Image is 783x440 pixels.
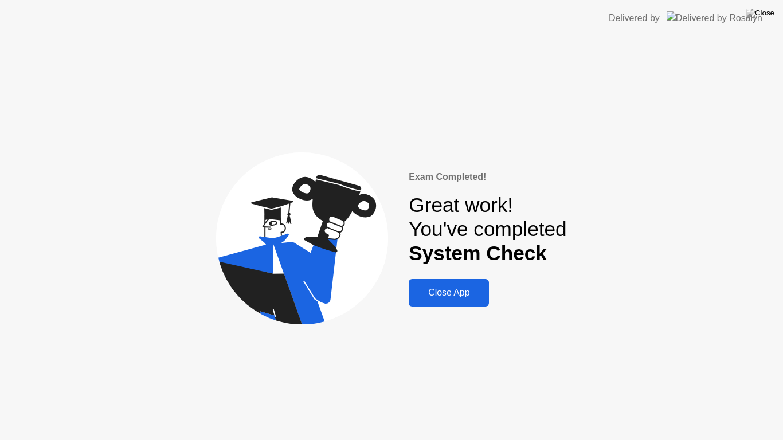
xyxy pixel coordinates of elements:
b: System Check [409,242,547,264]
div: Close App [412,288,486,298]
img: Close [746,9,774,18]
img: Delivered by Rosalyn [667,11,762,25]
button: Close App [409,279,489,307]
div: Exam Completed! [409,170,566,184]
div: Great work! You've completed [409,193,566,266]
div: Delivered by [609,11,660,25]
